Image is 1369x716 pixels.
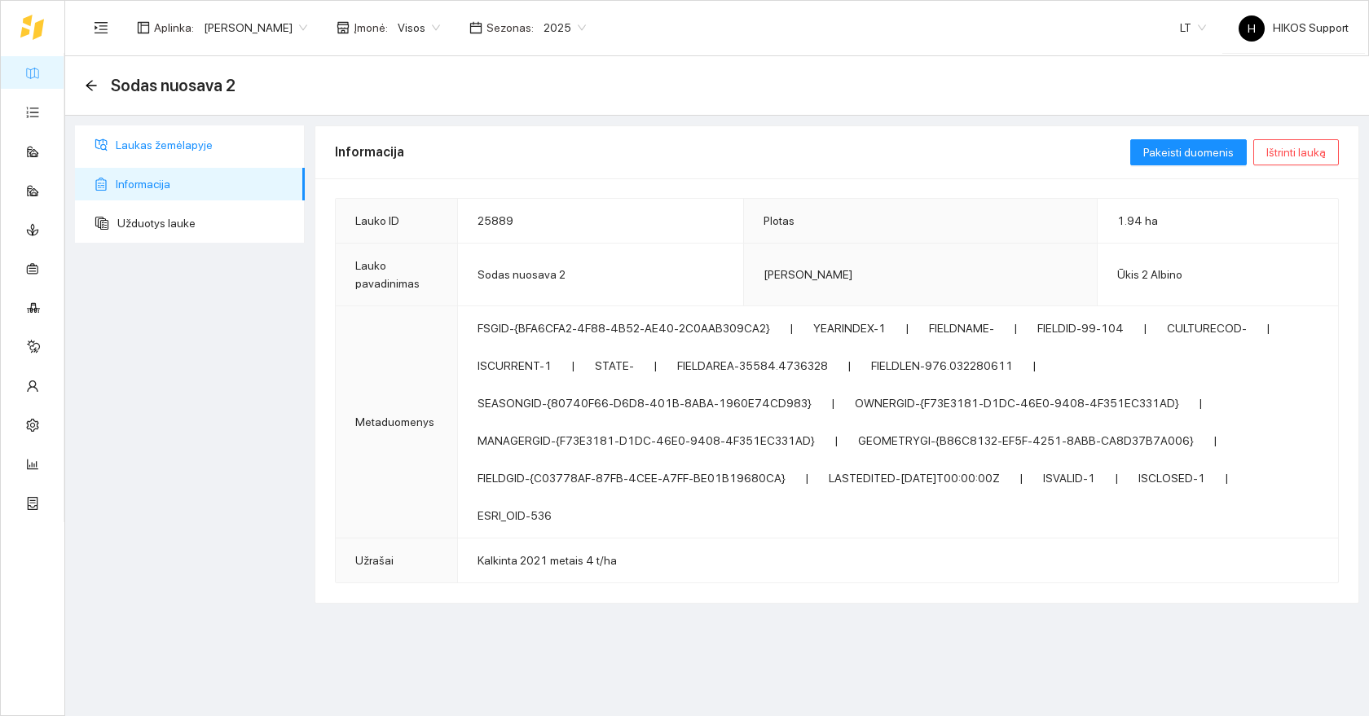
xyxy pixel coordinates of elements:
[85,11,117,44] button: menu-unfold
[813,319,886,337] div: YEARINDEX - 1
[1248,15,1256,42] span: H
[1014,319,1018,337] span: |
[478,268,566,281] span: Sodas nuosava 2
[94,20,108,35] span: menu-unfold
[764,268,852,281] span: [PERSON_NAME]
[354,19,388,37] span: Įmonė :
[1225,469,1229,487] span: |
[355,554,394,567] span: Užrašai
[1032,357,1037,375] span: |
[469,21,482,34] span: calendar
[85,79,98,93] div: Atgal
[571,357,575,375] span: |
[478,432,815,450] div: MANAGERGID - {F73E3181-D1DC-46E0-9408-4F351EC331AD}
[831,394,835,412] span: |
[858,432,1194,450] div: GEOMETRYGI - {B86C8132-EF5F-4251-8ABB-CA8D37B7A006}
[1180,15,1206,40] span: LT
[790,319,794,337] span: |
[355,214,399,227] span: Lauko ID
[1019,469,1023,487] span: |
[1130,139,1247,165] button: Pakeisti duomenis
[871,357,1013,375] div: FIELDLEN - 976.032280611
[85,79,98,92] span: arrow-left
[478,357,552,375] div: ISCURRENT - 1
[1239,21,1349,34] span: HIKOS Support
[1143,319,1147,337] span: |
[355,415,434,428] span: Metaduomenys
[805,469,809,487] span: |
[117,207,292,239] span: Užduotys lauke
[111,72,236,99] span: Sodas nuosava 2
[204,15,307,40] span: Paulius
[1115,469,1119,487] span: |
[654,357,658,375] span: |
[677,357,828,375] div: FIELDAREA - 35584.4736328
[1266,319,1270,337] span: |
[137,21,150,34] span: layout
[1167,319,1247,337] div: CULTURECOD -
[834,432,839,450] span: |
[544,15,586,40] span: 2025
[1117,268,1182,281] span: Ūkis 2 Albino
[116,129,292,161] span: Laukas žemėlapyje
[337,21,350,34] span: shop
[478,319,770,337] div: FSGID - {BFA6CFA2-4F88-4B52-AE40-2C0AAB309CA2}
[1213,432,1217,450] span: |
[1199,394,1203,412] span: |
[398,15,440,40] span: Visos
[929,319,994,337] div: FIELDNAME -
[1117,214,1158,227] span: 1.94 ha
[847,357,852,375] span: |
[1043,469,1095,487] div: ISVALID - 1
[154,19,194,37] span: Aplinka :
[116,168,292,200] span: Informacija
[478,554,617,567] span: Kalkinta 2021 metais 4 t/ha
[486,19,534,37] span: Sezonas :
[478,214,513,227] span: 25889
[595,357,634,375] div: STATE -
[1143,143,1234,161] span: Pakeisti duomenis
[829,469,1000,487] div: LASTEDITED - [DATE]T00:00:00Z
[478,394,812,412] div: SEASONGID - {80740F66-D6D8-401B-8ABA-1960E74CD983}
[905,319,909,337] span: |
[764,214,795,227] span: Plotas
[478,469,786,487] div: FIELDGID - {C03778AF-87FB-4CEE-A7FF-BE01B19680CA}
[1253,139,1339,165] button: Ištrinti lauką
[335,129,1130,175] div: Informacija
[355,259,420,290] span: Lauko pavadinimas
[1138,469,1205,487] div: ISCLOSED - 1
[855,394,1179,412] div: OWNERGID - {F73E3181-D1DC-46E0-9408-4F351EC331AD}
[478,507,552,525] div: ESRI_OID - 536
[1266,143,1326,161] span: Ištrinti lauką
[1037,319,1124,337] div: FIELDID - 99-104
